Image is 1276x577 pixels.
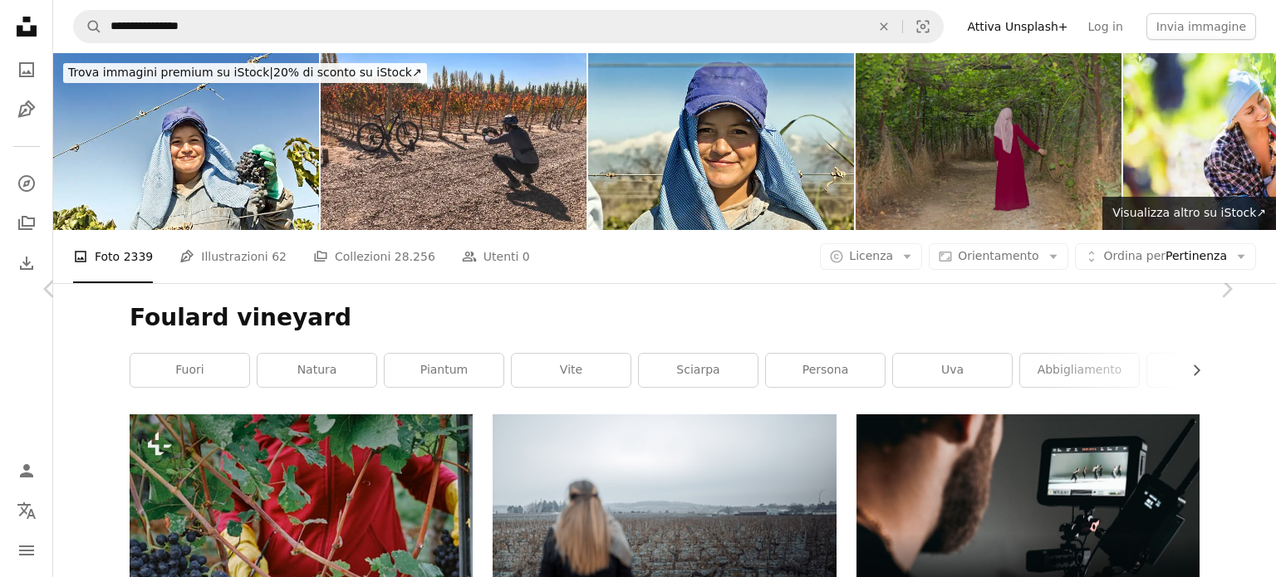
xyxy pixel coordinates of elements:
span: Licenza [849,249,893,262]
button: Lingua [10,494,43,527]
span: Trova immagini premium su iStock | [68,66,273,79]
a: Utenti 0 [462,230,530,283]
img: Ritratto di una donna harvester [588,53,854,230]
a: Illustrazioni 62 [179,230,287,283]
button: Licenza [820,243,922,270]
a: Log in [1078,13,1133,40]
button: Ricerca visiva [903,11,943,42]
a: persona [766,354,885,387]
a: Foto [10,53,43,86]
a: una persona in piedi in un campo con uno sfondo di cielo [493,521,836,535]
form: Trova visual in tutto il sito [73,10,944,43]
span: 0 [523,247,530,266]
span: Orientamento [958,249,1038,262]
a: Attiva Unsplash+ [957,13,1077,40]
a: Un uomo con una camicia rossa sta raccogliendo uva [130,535,473,550]
a: sciarpa [639,354,758,387]
button: Elimina [866,11,902,42]
button: Cerca su Unsplash [74,11,102,42]
a: natura [258,354,376,387]
button: Ordina perPertinenza [1075,243,1256,270]
h1: Foulard vineyard [130,303,1200,333]
a: Trova immagini premium su iStock|20% di sconto su iStock↗ [53,53,437,93]
button: scorri la lista a destra [1181,354,1200,387]
img: Uva harvester [53,53,319,230]
a: Illustrazioni [10,93,43,126]
button: Menu [10,534,43,567]
a: piantum [385,354,503,387]
span: Pertinenza [1104,248,1227,265]
button: Invia immagine [1146,13,1256,40]
a: fuori [130,354,249,387]
a: Collezioni 28.256 [313,230,435,283]
a: vite [512,354,631,387]
a: Esplora [10,167,43,200]
a: Avanti [1176,209,1276,369]
a: Accedi / Registrati [10,454,43,487]
span: 20% di sconto su iStock ↗ [68,66,422,79]
span: Visualizza altro su iStock ↗ [1112,206,1266,219]
a: adulto [1147,354,1266,387]
a: uva [893,354,1012,387]
button: Orientamento [929,243,1067,270]
img: Donna che indossa un abito da velo che cammina lungo il sentiero [856,53,1121,230]
a: abbigliamento [1020,354,1139,387]
span: Ordina per [1104,249,1166,262]
img: Touring in bicicletta, Mendoza, Argentina [321,53,586,230]
span: 28.256 [395,247,435,266]
span: 62 [272,247,287,266]
a: Collezioni [10,207,43,240]
a: Visualizza altro su iStock↗ [1102,197,1276,230]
